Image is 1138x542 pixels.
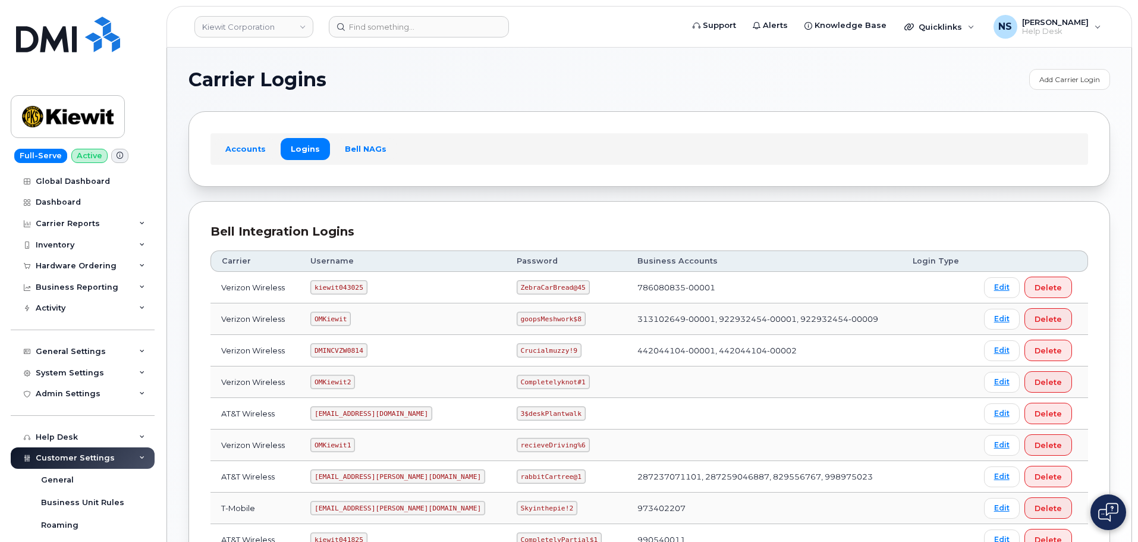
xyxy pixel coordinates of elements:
[1098,503,1118,522] img: Open chat
[1024,371,1072,393] button: Delete
[210,430,300,461] td: Verizon Wireless
[210,398,300,430] td: AT&T Wireless
[1035,408,1062,419] span: Delete
[506,250,627,272] th: Password
[210,461,300,493] td: AT&T Wireless
[310,280,367,295] code: kiewit043025
[310,469,485,484] code: [EMAIL_ADDRESS][PERSON_NAME][DOMAIN_NAME]
[210,366,300,398] td: Verizon Wireless
[627,250,902,272] th: Business Accounts
[1024,308,1072,330] button: Delete
[984,340,1020,361] a: Edit
[335,138,397,159] a: Bell NAGs
[310,501,485,515] code: [EMAIL_ADDRESS][PERSON_NAME][DOMAIN_NAME]
[310,375,355,389] code: OMKiewit2
[1024,277,1072,298] button: Delete
[984,466,1020,487] a: Edit
[1035,377,1062,388] span: Delete
[984,498,1020,519] a: Edit
[517,501,577,515] code: Skyinthepie!2
[517,406,586,421] code: 3$deskPlantwalk
[210,335,300,366] td: Verizon Wireless
[188,71,326,89] span: Carrier Logins
[310,312,351,326] code: OMKiewit
[1024,434,1072,456] button: Delete
[1035,440,1062,451] span: Delete
[210,303,300,335] td: Verizon Wireless
[310,406,432,421] code: [EMAIL_ADDRESS][DOMAIN_NAME]
[1029,69,1110,90] a: Add Carrier Login
[517,375,590,389] code: Completelyknot#1
[984,403,1020,424] a: Edit
[215,138,276,159] a: Accounts
[627,303,902,335] td: 313102649-00001, 922932454-00001, 922932454-00009
[517,469,586,484] code: rabbitCartree@1
[517,438,590,452] code: recieveDriving%6
[984,277,1020,298] a: Edit
[984,309,1020,330] a: Edit
[210,250,300,272] th: Carrier
[1024,497,1072,519] button: Delete
[300,250,506,272] th: Username
[627,335,902,366] td: 442044104-00001, 442044104-00002
[627,493,902,524] td: 973402207
[210,223,1088,240] div: Bell Integration Logins
[310,438,355,452] code: OMKiewit1
[1035,282,1062,293] span: Delete
[281,138,330,159] a: Logins
[984,372,1020,393] a: Edit
[1035,314,1062,325] span: Delete
[517,280,590,295] code: ZebraCarBread@45
[310,343,367,358] code: DMINCVZW0814
[1024,340,1072,361] button: Delete
[1035,345,1062,356] span: Delete
[1035,503,1062,514] span: Delete
[627,272,902,303] td: 786080835-00001
[210,493,300,524] td: T-Mobile
[627,461,902,493] td: 287237071101, 287259046887, 829556767, 998975023
[1024,403,1072,424] button: Delete
[1035,471,1062,483] span: Delete
[984,435,1020,456] a: Edit
[1024,466,1072,487] button: Delete
[210,272,300,303] td: Verizon Wireless
[517,312,586,326] code: goopsMeshwork$8
[902,250,973,272] th: Login Type
[517,343,581,358] code: Crucialmuzzy!9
